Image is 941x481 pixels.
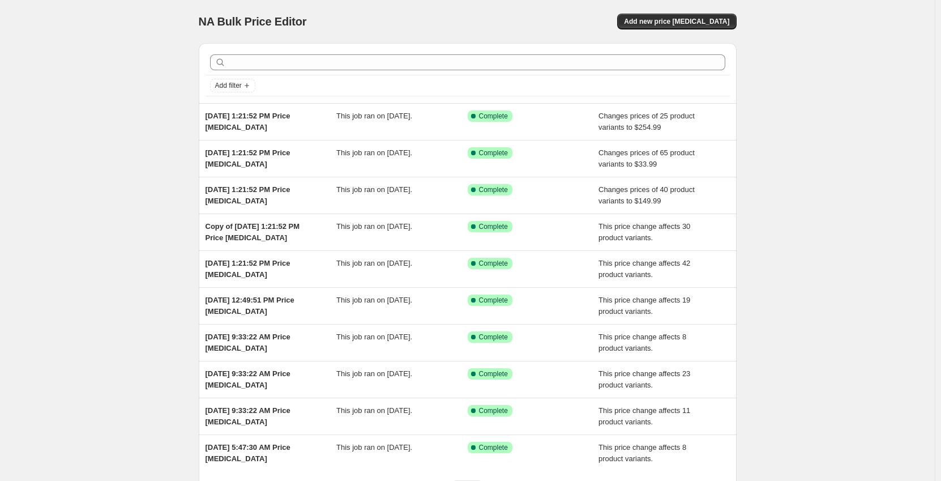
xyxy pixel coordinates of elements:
[479,259,508,268] span: Complete
[598,148,695,168] span: Changes prices of 65 product variants to $33.99
[598,222,690,242] span: This price change affects 30 product variants.
[336,112,412,120] span: This job ran on [DATE].
[336,369,412,378] span: This job ran on [DATE].
[336,333,412,341] span: This job ran on [DATE].
[624,17,729,26] span: Add new price [MEDICAL_DATA]
[479,406,508,415] span: Complete
[598,406,690,426] span: This price change affects 11 product variants.
[199,15,307,28] span: NA Bulk Price Editor
[336,296,412,304] span: This job ran on [DATE].
[206,406,290,426] span: [DATE] 9:33:22 AM Price [MEDICAL_DATA]
[598,333,686,352] span: This price change affects 8 product variants.
[598,259,690,279] span: This price change affects 42 product variants.
[206,369,290,389] span: [DATE] 9:33:22 AM Price [MEDICAL_DATA]
[617,14,736,29] button: Add new price [MEDICAL_DATA]
[479,112,508,121] span: Complete
[598,443,686,463] span: This price change affects 8 product variants.
[206,185,290,205] span: [DATE] 1:21:52 PM Price [MEDICAL_DATA]
[598,112,695,131] span: Changes prices of 25 product variants to $254.99
[479,443,508,452] span: Complete
[206,259,290,279] span: [DATE] 1:21:52 PM Price [MEDICAL_DATA]
[598,185,695,205] span: Changes prices of 40 product variants to $149.99
[206,443,290,463] span: [DATE] 5:47:30 AM Price [MEDICAL_DATA]
[479,222,508,231] span: Complete
[336,148,412,157] span: This job ran on [DATE].
[598,296,690,316] span: This price change affects 19 product variants.
[336,443,412,452] span: This job ran on [DATE].
[336,222,412,231] span: This job ran on [DATE].
[479,148,508,158] span: Complete
[479,333,508,342] span: Complete
[336,406,412,415] span: This job ran on [DATE].
[479,296,508,305] span: Complete
[206,296,294,316] span: [DATE] 12:49:51 PM Price [MEDICAL_DATA]
[206,333,290,352] span: [DATE] 9:33:22 AM Price [MEDICAL_DATA]
[210,79,255,92] button: Add filter
[206,148,290,168] span: [DATE] 1:21:52 PM Price [MEDICAL_DATA]
[336,259,412,267] span: This job ran on [DATE].
[336,185,412,194] span: This job ran on [DATE].
[479,369,508,378] span: Complete
[206,112,290,131] span: [DATE] 1:21:52 PM Price [MEDICAL_DATA]
[206,222,300,242] span: Copy of [DATE] 1:21:52 PM Price [MEDICAL_DATA]
[215,81,242,90] span: Add filter
[479,185,508,194] span: Complete
[598,369,690,389] span: This price change affects 23 product variants.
